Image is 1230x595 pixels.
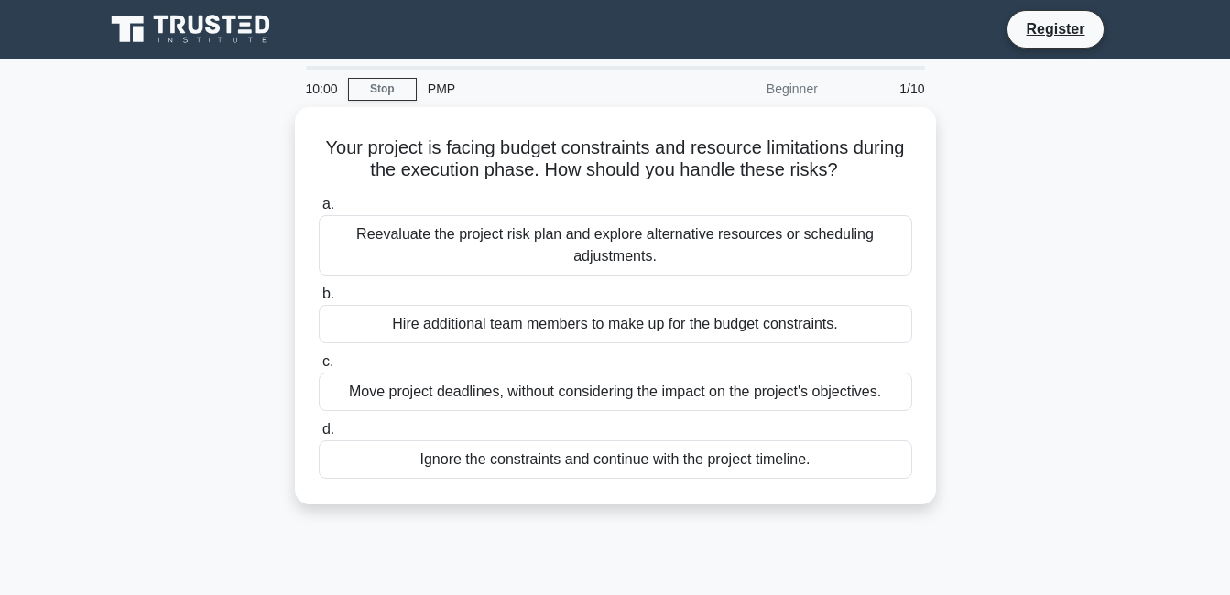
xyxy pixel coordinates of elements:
h5: Your project is facing budget constraints and resource limitations during the execution phase. Ho... [317,136,914,182]
div: Move project deadlines, without considering the impact on the project's objectives. [319,373,912,411]
a: Register [1015,17,1095,40]
div: Ignore the constraints and continue with the project timeline. [319,440,912,479]
div: Reevaluate the project risk plan and explore alternative resources or scheduling adjustments. [319,215,912,276]
span: c. [322,353,333,369]
span: b. [322,286,334,301]
div: Hire additional team members to make up for the budget constraints. [319,305,912,343]
div: PMP [417,70,669,107]
span: d. [322,421,334,437]
div: 10:00 [295,70,348,107]
div: 1/10 [829,70,936,107]
a: Stop [348,78,417,101]
span: a. [322,196,334,211]
div: Beginner [669,70,829,107]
